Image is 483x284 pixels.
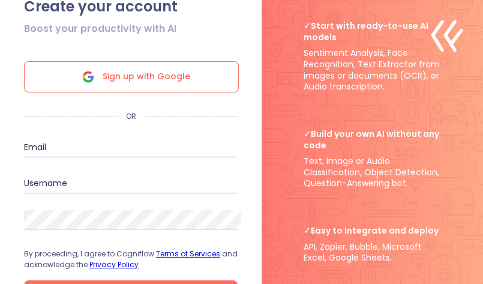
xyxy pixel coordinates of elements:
p: OR [118,112,145,121]
b: ✓ [304,225,311,237]
b: ✓ [304,128,311,140]
span: Boost your productivity with AI [24,22,176,36]
p: Sentiment Analysis, Face Recognition, Text Extractor from images or documents (OCR), or Audio tra... [304,20,441,92]
p: Text, Image or Audio Classification, Object Detection, Question-Answering bot. [304,128,441,189]
div: Sign up with Google [24,61,239,92]
span: Start with ready-to-use AI models [304,20,441,43]
p: API, Zapier, Bubble, Microsoft Excel, Google Sheets. [304,225,441,264]
span: Build your own AI without any code [304,128,441,151]
p: By proceeding, I agree to Cogniflow and acknowledge the [24,249,238,270]
b: ✓ [304,20,311,32]
span: Sign up with Google [103,62,190,92]
a: Terms of Services [156,249,220,259]
a: Privacy Policy [89,259,139,270]
span: Easy to Integrate and deploy [304,225,441,237]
